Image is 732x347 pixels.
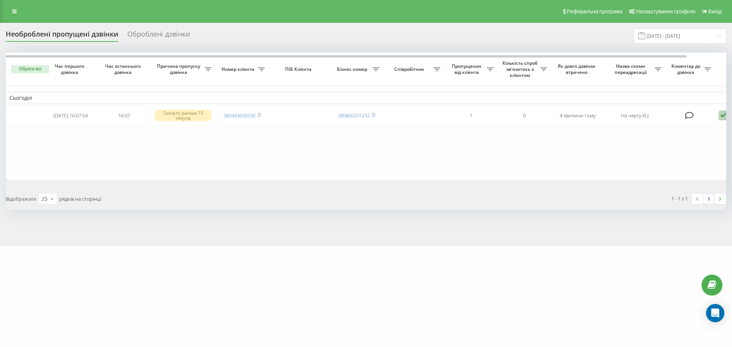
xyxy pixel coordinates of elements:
button: Обрати всі [11,65,49,74]
div: 25 [42,195,48,203]
span: Кількість спроб зв'язатись з клієнтом [501,60,540,78]
div: Скинуто раніше 10 секунд [154,110,212,121]
td: [DATE] 16:07:54 [44,106,97,126]
span: Назва схеми переадресації [608,63,655,75]
td: 1 [444,106,498,126]
td: На чергу КЦ [604,106,665,126]
a: 380800201232 [338,112,370,119]
a: 380443630530 [223,112,255,119]
span: ПІБ Клієнта [275,66,323,72]
span: Час першого дзвінка [50,63,91,75]
span: Бізнес номер [334,66,372,72]
span: Як довго дзвінок втрачено [557,63,598,75]
div: Необроблені пропущені дзвінки [6,30,118,42]
td: 4 хвилини тому [551,106,604,126]
div: 1 - 1 з 1 [671,195,688,202]
span: Номер клієнта [219,66,258,72]
span: Причина пропуску дзвінка [154,63,205,75]
span: рядків на сторінці [59,195,101,202]
span: Налаштування профілю [636,8,695,14]
span: Час останнього дзвінка [103,63,144,75]
td: 0 [498,106,551,126]
span: Відображати [6,195,36,202]
span: Реферальна програма [567,8,623,14]
span: Пропущених від клієнта [448,63,487,75]
a: 1 [703,193,714,204]
div: Open Intercom Messenger [706,304,724,322]
div: Оброблені дзвінки [127,30,190,42]
span: Коментар до дзвінка [669,63,704,75]
td: 16:07 [97,106,151,126]
span: Вихід [708,8,722,14]
span: Співробітник [387,66,433,72]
